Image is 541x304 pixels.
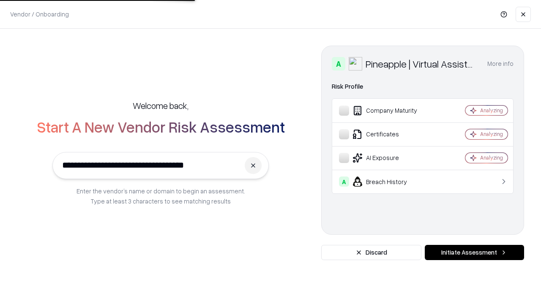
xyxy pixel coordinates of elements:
[480,107,503,114] div: Analyzing
[332,81,514,92] div: Risk Profile
[425,245,524,260] button: Initiate Assessment
[332,57,345,71] div: A
[349,57,362,71] img: Pineapple | Virtual Assistant Agency
[339,176,349,187] div: A
[10,10,69,19] p: Vendor / Onboarding
[339,176,440,187] div: Breach History
[487,56,514,71] button: More info
[37,118,285,135] h2: Start A New Vendor Risk Assessment
[77,186,245,206] p: Enter the vendor’s name or domain to begin an assessment. Type at least 3 characters to see match...
[339,106,440,116] div: Company Maturity
[321,245,421,260] button: Discard
[339,153,440,163] div: AI Exposure
[133,100,189,111] h5: Welcome back,
[366,57,477,71] div: Pineapple | Virtual Assistant Agency
[339,129,440,139] div: Certificates
[480,130,503,138] div: Analyzing
[480,154,503,161] div: Analyzing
